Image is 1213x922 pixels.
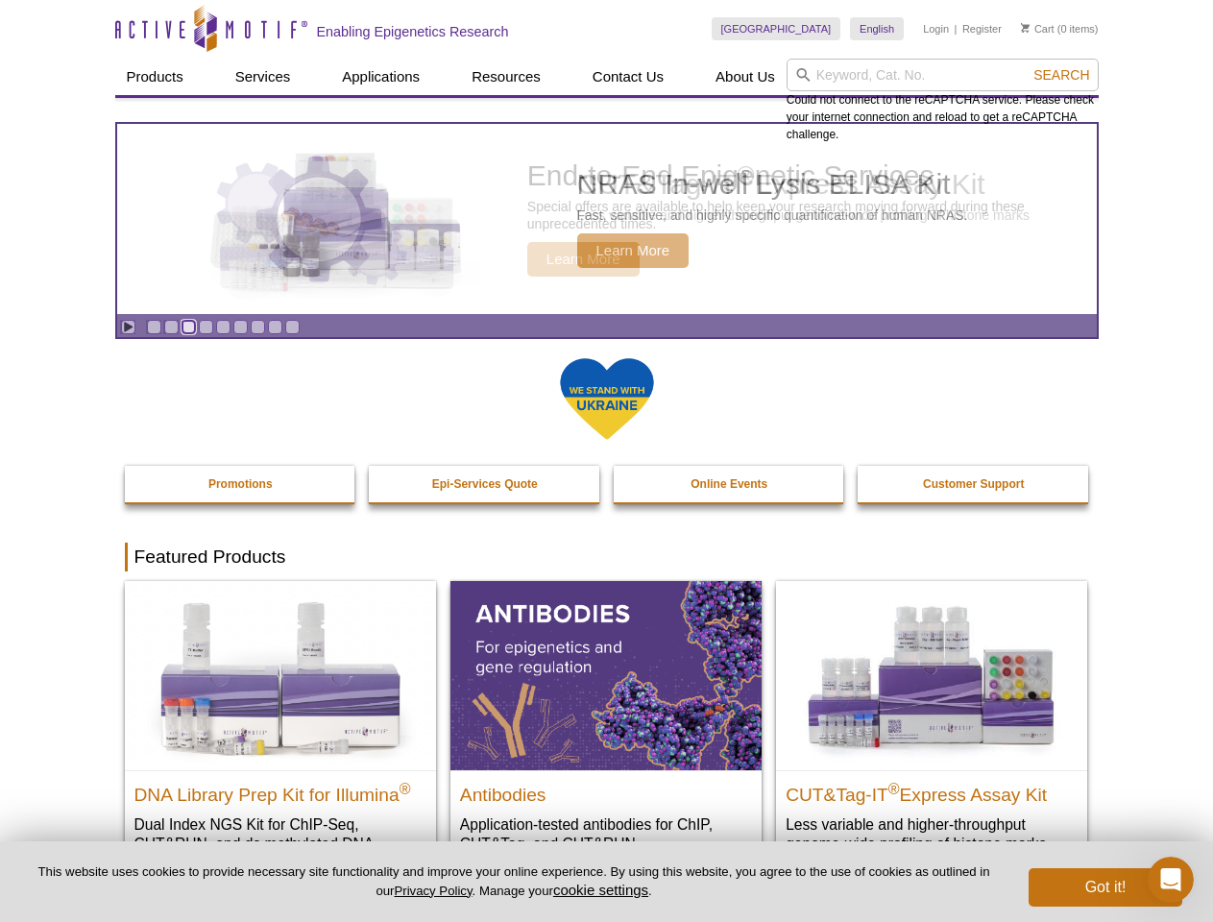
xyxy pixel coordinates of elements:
iframe: Intercom live chat [1148,857,1194,903]
li: | [955,17,958,40]
a: Services [224,59,303,95]
a: Go to slide 3 [182,320,196,334]
strong: Customer Support [923,477,1024,491]
a: Go to slide 2 [164,320,179,334]
img: DNA Library Prep Kit for Illumina [125,581,436,769]
a: Customer Support [858,466,1090,502]
strong: Online Events [691,477,767,491]
li: (0 items) [1021,17,1099,40]
span: Search [1033,67,1089,83]
button: Got it! [1029,868,1182,907]
p: This website uses cookies to provide necessary site functionality and improve your online experie... [31,863,997,900]
button: Search [1028,66,1095,84]
a: Go to slide 1 [147,320,161,334]
a: Epi-Services Quote [369,466,601,502]
button: cookie settings [553,882,648,898]
h2: Enabling Epigenetics Research [317,23,509,40]
img: All Antibodies [450,581,762,769]
a: [GEOGRAPHIC_DATA] [712,17,841,40]
img: Your Cart [1021,23,1030,33]
h2: CUT&Tag-IT Express Assay Kit [786,776,1078,805]
a: Contact Us [581,59,675,95]
sup: ® [888,780,900,796]
a: All Antibodies Antibodies Application-tested antibodies for ChIP, CUT&Tag, and CUT&RUN. [450,581,762,872]
h2: DNA Library Prep Kit for Illumina [134,776,426,805]
p: Less variable and higher-throughput genome-wide profiling of histone marks​. [786,814,1078,854]
a: Login [923,22,949,36]
a: Go to slide 7 [251,320,265,334]
a: DNA Library Prep Kit for Illumina DNA Library Prep Kit for Illumina® Dual Index NGS Kit for ChIP-... [125,581,436,891]
h2: Featured Products [125,543,1089,571]
a: English [850,17,904,40]
a: About Us [704,59,787,95]
a: Online Events [614,466,846,502]
div: Could not connect to the reCAPTCHA service. Please check your internet connection and reload to g... [787,59,1099,143]
p: Dual Index NGS Kit for ChIP-Seq, CUT&RUN, and ds methylated DNA assays. [134,814,426,873]
a: Toggle autoplay [121,320,135,334]
p: Application-tested antibodies for ChIP, CUT&Tag, and CUT&RUN. [460,814,752,854]
a: Cart [1021,22,1055,36]
strong: Promotions [208,477,273,491]
a: Products [115,59,195,95]
a: Go to slide 6 [233,320,248,334]
a: Promotions [125,466,357,502]
img: CUT&Tag-IT® Express Assay Kit [776,581,1087,769]
sup: ® [400,780,411,796]
a: Applications [330,59,431,95]
img: We Stand With Ukraine [559,356,655,442]
h2: Antibodies [460,776,752,805]
a: Go to slide 4 [199,320,213,334]
a: Go to slide 9 [285,320,300,334]
a: Go to slide 5 [216,320,230,334]
a: Resources [460,59,552,95]
strong: Epi-Services Quote [432,477,538,491]
input: Keyword, Cat. No. [787,59,1099,91]
a: Register [962,22,1002,36]
a: Privacy Policy [394,884,472,898]
a: Go to slide 8 [268,320,282,334]
a: CUT&Tag-IT® Express Assay Kit CUT&Tag-IT®Express Assay Kit Less variable and higher-throughput ge... [776,581,1087,872]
